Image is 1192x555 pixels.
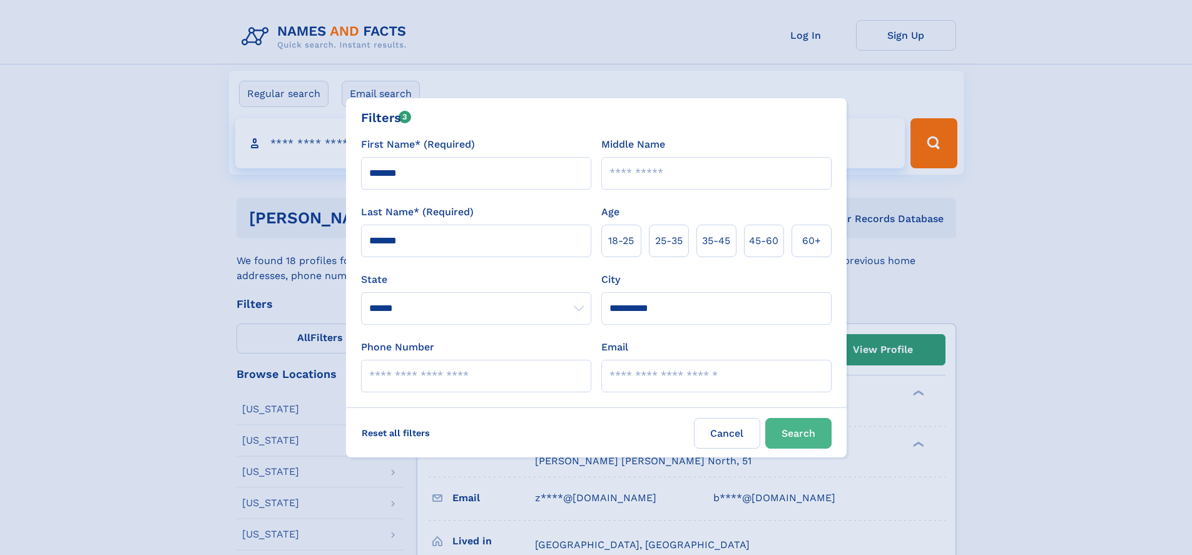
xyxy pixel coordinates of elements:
label: Reset all filters [354,418,438,448]
label: Last Name* (Required) [361,205,474,220]
span: 45‑60 [749,233,778,248]
label: Email [601,340,628,355]
label: City [601,272,620,287]
label: Phone Number [361,340,434,355]
span: 60+ [802,233,821,248]
span: 35‑45 [702,233,730,248]
span: 18‑25 [608,233,634,248]
label: Middle Name [601,137,665,152]
div: Filters [361,108,412,127]
label: First Name* (Required) [361,137,475,152]
label: Age [601,205,619,220]
label: Cancel [694,418,760,449]
span: 25‑35 [655,233,683,248]
button: Search [765,418,832,449]
label: State [361,272,591,287]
